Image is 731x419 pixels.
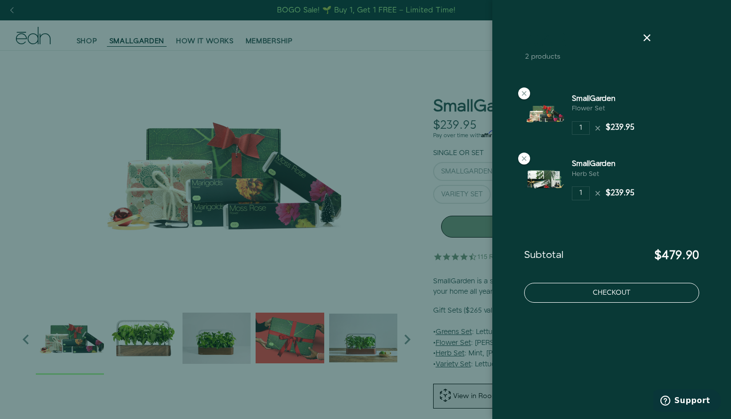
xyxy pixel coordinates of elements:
a: SmallGarden [572,159,616,169]
button: Checkout [524,283,699,303]
div: Herb Set [572,169,616,179]
img: SmallGarden - Flower Set [524,93,564,133]
span: $479.90 [654,247,699,264]
div: $239.95 [606,188,635,199]
div: $239.95 [606,122,635,134]
img: SmallGarden - Herb Set [524,159,564,198]
span: Subtotal [524,250,563,261]
span: products [531,52,560,62]
div: Flower Set [572,104,616,113]
iframe: Opens a widget where you can find more information [653,389,721,414]
span: 2 [525,52,529,62]
a: Cart [525,32,580,50]
a: SmallGarden [572,93,616,104]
